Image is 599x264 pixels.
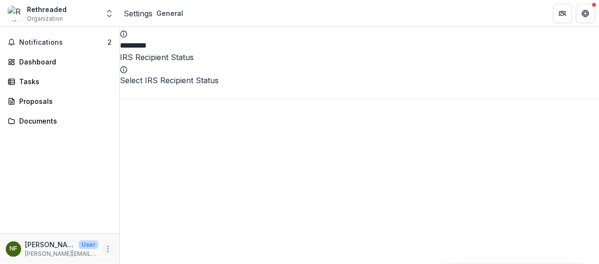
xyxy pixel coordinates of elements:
div: Documents [19,116,108,126]
span: Notifications [19,38,107,47]
div: General [156,8,183,18]
div: Tasks [19,76,108,87]
div: Rethreaded [27,4,67,14]
div: Select IRS Recipient Status [120,75,599,86]
p: User [79,240,98,249]
a: Documents [4,113,116,129]
button: Open entity switcher [103,4,116,23]
label: IRS Recipient Status [120,52,194,62]
div: Proposals [19,96,108,106]
a: Proposals [4,93,116,109]
a: Tasks [4,74,116,89]
div: Nikki Tubiq Foiles [10,246,17,252]
div: Dashboard [19,57,108,67]
button: Get Help [576,4,595,23]
p: [PERSON_NAME] [PERSON_NAME] [25,239,75,250]
a: Settings [124,8,153,19]
button: More [102,243,114,255]
button: Partners [553,4,572,23]
button: Notifications2 [4,35,116,50]
nav: breadcrumb [124,6,187,20]
p: [PERSON_NAME][EMAIL_ADDRESS][DOMAIN_NAME] [25,250,98,258]
span: Organization [27,14,63,23]
span: 2 [107,38,112,46]
a: Dashboard [4,54,116,70]
img: Rethreaded [8,6,23,21]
